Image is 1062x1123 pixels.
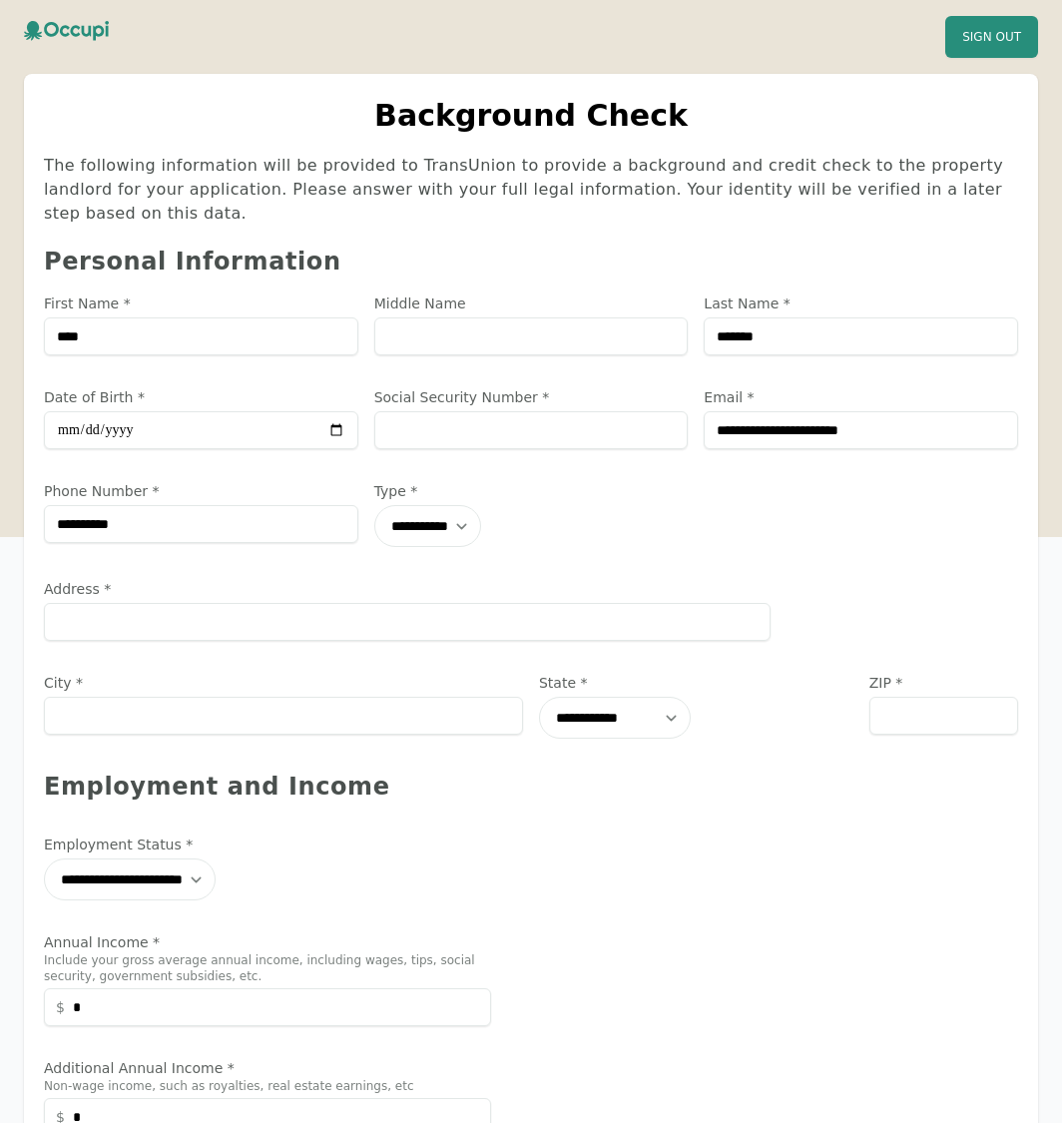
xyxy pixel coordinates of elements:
[374,387,689,407] label: Social Security Number *
[44,835,491,854] label: Employment Status *
[704,293,1018,313] label: Last Name *
[704,387,1018,407] label: Email *
[374,293,689,313] label: Middle Name
[539,673,853,693] label: State *
[44,579,771,599] label: Address *
[44,387,358,407] label: Date of Birth *
[44,293,358,313] label: First Name *
[44,771,1018,803] div: Employment and Income
[44,932,491,952] label: Annual Income *
[44,952,491,984] p: Include your gross average annual income, including wages, tips, social security, government subs...
[44,1058,491,1078] label: Additional Annual Income *
[374,481,606,501] label: Type *
[44,154,1018,226] div: The following information will be provided to TransUnion to provide a background and credit check...
[44,481,358,501] label: Phone Number *
[44,248,341,276] span: Personal Information
[44,1078,491,1094] p: Non-wage income, such as royalties, real estate earnings, etc
[44,673,523,693] label: City *
[44,98,1018,134] h1: Background Check
[945,16,1038,58] button: Sign Out
[869,673,1018,693] label: ZIP *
